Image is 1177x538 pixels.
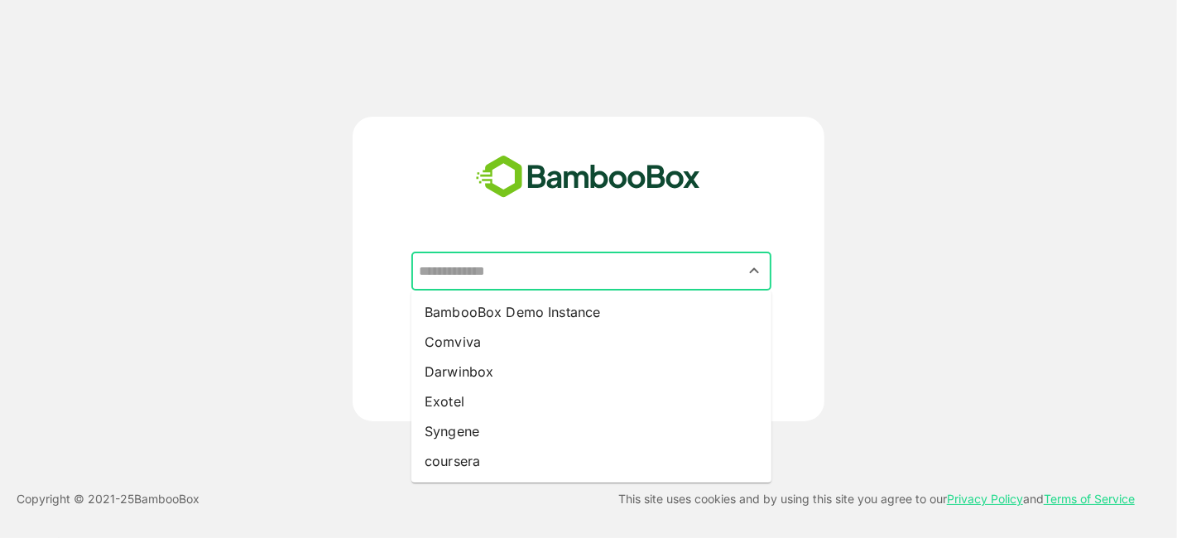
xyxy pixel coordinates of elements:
a: Privacy Policy [947,492,1023,506]
img: bamboobox [467,150,709,204]
a: Terms of Service [1044,492,1135,506]
button: Close [743,260,766,282]
li: coursera [411,446,771,476]
li: Comviva [411,327,771,357]
li: Syngene [411,416,771,446]
li: BambooBox Demo Instance [411,297,771,327]
p: Copyright © 2021- 25 BambooBox [17,489,199,509]
p: This site uses cookies and by using this site you agree to our and [618,489,1135,509]
li: Darwinbox [411,357,771,387]
li: Exotel [411,387,771,416]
